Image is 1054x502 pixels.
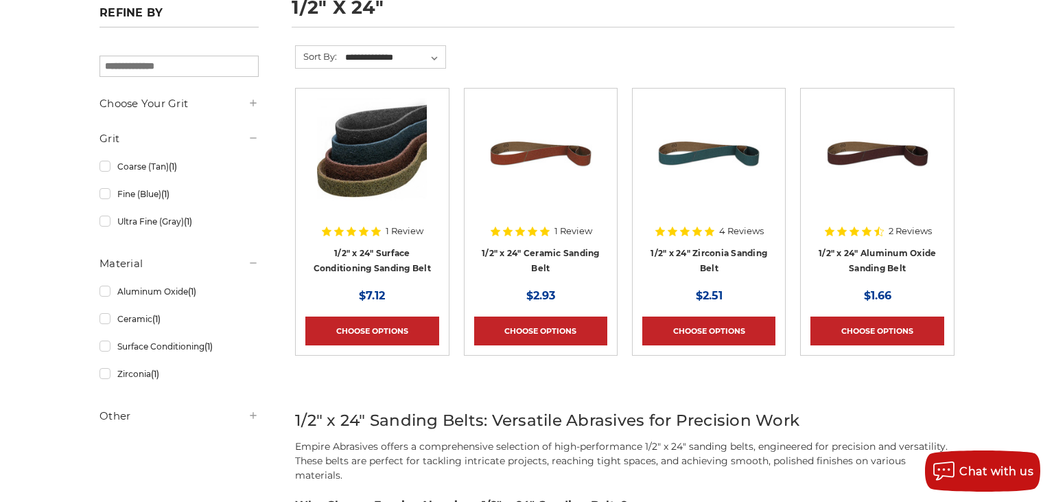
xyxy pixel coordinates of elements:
[99,408,259,424] h5: Other
[642,98,775,231] a: 1/2" x 24" Zirconia File Belt
[317,98,427,208] img: Surface Conditioning Sanding Belts
[99,6,259,27] h5: Refine by
[204,341,213,352] span: (1)
[151,369,159,379] span: (1)
[295,409,955,433] h2: 1/2" x 24" Sanding Belts: Versatile Abrasives for Precision Work
[864,289,891,302] span: $1.66
[526,289,555,302] span: $2.93
[474,98,607,231] a: 1/2" x 24" Ceramic File Belt
[295,440,955,483] p: Empire Abrasives offers a comprehensive selection of high-performance 1/2" x 24" sanding belts, e...
[482,248,600,274] a: 1/2" x 24" Ceramic Sanding Belt
[642,317,775,345] a: Choose Options
[654,98,764,208] img: 1/2" x 24" Zirconia File Belt
[386,227,423,236] span: 1 Review
[810,317,944,345] a: Choose Options
[99,255,259,272] h5: Material
[99,130,259,147] h5: Grit
[296,46,337,67] label: Sort By:
[889,227,932,236] span: 2 Reviews
[99,307,259,331] a: Ceramic
[152,314,161,324] span: (1)
[99,334,259,358] a: Surface Conditioning
[305,98,438,231] a: Surface Conditioning Sanding Belts
[99,182,259,206] a: Fine (Blue)
[99,95,259,112] h5: Choose Your Grit
[474,317,607,345] a: Choose Options
[651,248,767,274] a: 1/2" x 24" Zirconia Sanding Belt
[486,98,596,208] img: 1/2" x 24" Ceramic File Belt
[343,47,445,68] select: Sort By:
[184,216,192,227] span: (1)
[99,155,259,179] a: Coarse (Tan)
[719,227,764,236] span: 4 Reviews
[810,98,944,231] a: 1/2" x 24" Aluminum Oxide File Belt
[99,279,259,304] a: Aluminum Oxide
[925,450,1040,492] button: Chat with us
[305,317,438,345] a: Choose Options
[959,465,1033,478] span: Chat with us
[696,289,723,302] span: $2.51
[169,161,177,172] span: (1)
[99,209,259,233] a: Ultra Fine (Gray)
[188,286,196,297] span: (1)
[99,362,259,386] a: Zirconia
[359,289,385,302] span: $7.12
[819,248,936,274] a: 1/2" x 24" Aluminum Oxide Sanding Belt
[314,248,431,274] a: 1/2" x 24" Surface Conditioning Sanding Belt
[823,98,933,208] img: 1/2" x 24" Aluminum Oxide File Belt
[161,189,169,199] span: (1)
[554,227,592,236] span: 1 Review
